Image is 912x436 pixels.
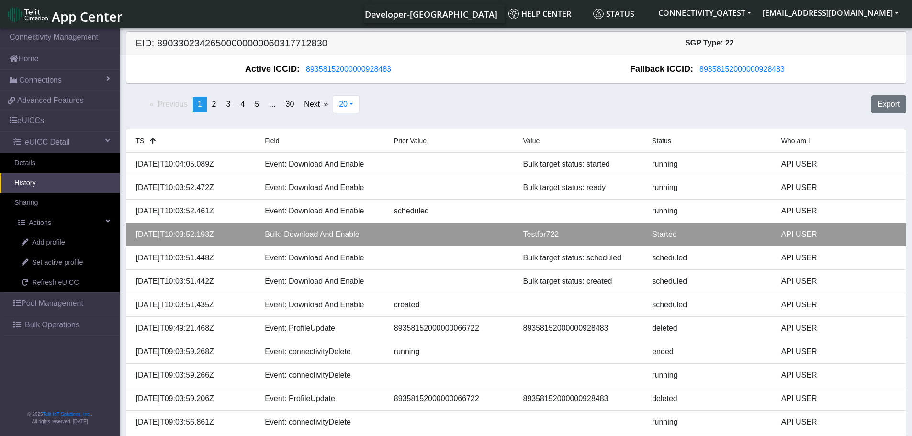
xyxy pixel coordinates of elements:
[774,158,903,170] div: API USER
[645,369,774,381] div: running
[43,412,91,417] a: Telit IoT Solutions, Inc.
[7,273,120,293] a: Refresh eUICC
[774,229,903,240] div: API USER
[387,323,516,334] div: 89358152000000066722
[258,346,387,358] div: Event: connectivityDelete
[593,9,604,19] img: status.svg
[129,182,258,193] div: [DATE]T10:03:52.472Z
[774,369,903,381] div: API USER
[226,100,230,108] span: 3
[4,213,120,233] a: Actions
[387,346,516,358] div: running
[774,416,903,428] div: API USER
[871,95,906,113] button: Export
[258,252,387,264] div: Event: Download And Enable
[645,229,774,240] div: Started
[505,4,589,23] a: Help center
[645,252,774,264] div: scheduled
[255,100,259,108] span: 5
[645,416,774,428] div: running
[516,182,645,193] div: Bulk target status: ready
[630,63,693,76] span: Fallback ICCID:
[129,416,258,428] div: [DATE]T09:03:56.861Z
[129,393,258,404] div: [DATE]T09:03:59.206Z
[645,323,774,334] div: deleted
[4,132,120,153] a: eUICC Detail
[240,100,245,108] span: 4
[523,137,540,145] span: Value
[593,9,634,19] span: Status
[129,369,258,381] div: [DATE]T09:03:59.266Z
[258,229,387,240] div: Bulk: Download And Enable
[29,218,51,228] span: Actions
[339,100,348,108] span: 20
[136,137,145,145] span: TS
[32,278,79,288] span: Refresh eUICC
[781,137,810,145] span: Who am I
[306,65,391,73] span: 89358152000000928483
[516,393,645,404] div: 89358152000000928483
[589,4,653,23] a: Status
[129,346,258,358] div: [DATE]T09:03:59.268Z
[774,346,903,358] div: API USER
[269,100,275,108] span: ...
[258,369,387,381] div: Event: connectivityDelete
[129,299,258,311] div: [DATE]T10:03:51.435Z
[699,65,785,73] span: 89358152000000928483
[265,137,279,145] span: Field
[129,205,258,217] div: [DATE]T10:03:52.461Z
[258,276,387,287] div: Event: Download And Enable
[645,299,774,311] div: scheduled
[508,9,571,19] span: Help center
[4,293,120,314] a: Pool Management
[645,346,774,358] div: ended
[258,323,387,334] div: Event: ProfileUpdate
[387,299,516,311] div: created
[129,229,258,240] div: [DATE]T10:03:52.193Z
[17,95,84,106] span: Advanced Features
[129,252,258,264] div: [DATE]T10:03:51.448Z
[516,323,645,334] div: 89358152000000928483
[258,182,387,193] div: Event: Download And Enable
[645,205,774,217] div: running
[7,233,120,253] a: Add profile
[516,276,645,287] div: Bulk target status: created
[245,63,300,76] span: Active ICCID:
[300,63,397,76] button: 89358152000000928483
[757,4,904,22] button: [EMAIL_ADDRESS][DOMAIN_NAME]
[25,319,79,331] span: Bulk Operations
[685,39,734,47] span: SGP Type: 22
[258,393,387,404] div: Event: ProfileUpdate
[652,137,671,145] span: Status
[394,137,427,145] span: Prior Value
[212,100,216,108] span: 2
[258,416,387,428] div: Event: connectivityDelete
[32,237,65,248] span: Add profile
[258,299,387,311] div: Event: Download And Enable
[774,252,903,264] div: API USER
[32,257,83,268] span: Set active profile
[774,299,903,311] div: API USER
[645,276,774,287] div: scheduled
[8,4,121,24] a: App Center
[299,97,333,112] a: Next page
[645,182,774,193] div: running
[774,182,903,193] div: API USER
[774,323,903,334] div: API USER
[387,205,516,217] div: scheduled
[516,158,645,170] div: Bulk target status: started
[693,63,791,76] button: 89358152000000928483
[52,8,123,25] span: App Center
[508,9,519,19] img: knowledge.svg
[774,205,903,217] div: API USER
[774,393,903,404] div: API USER
[258,158,387,170] div: Event: Download And Enable
[158,100,187,108] span: Previous
[19,75,62,86] span: Connections
[645,393,774,404] div: deleted
[364,4,497,23] a: Your current platform instance
[4,314,120,335] a: Bulk Operations
[774,276,903,287] div: API USER
[126,97,334,112] ul: Pagination
[286,100,294,108] span: 30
